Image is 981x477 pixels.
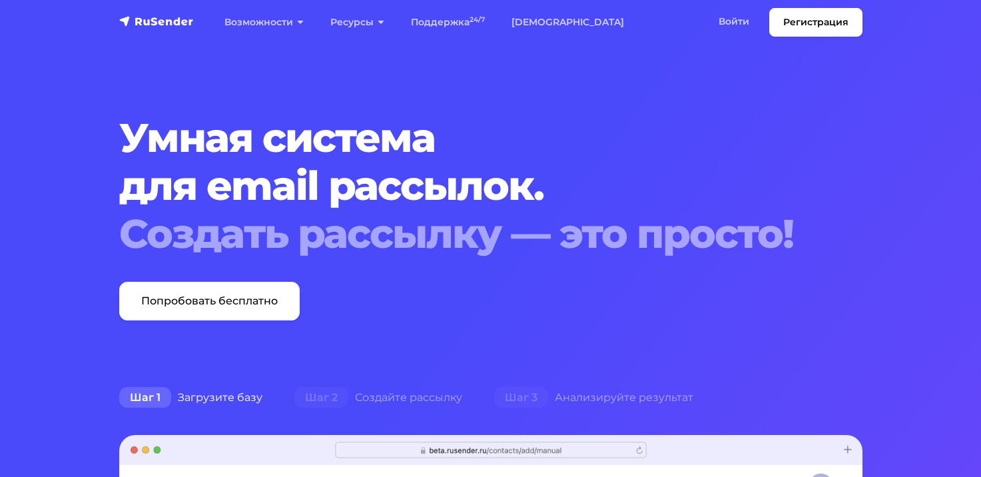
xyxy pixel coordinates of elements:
[119,282,300,320] a: Попробовать бесплатно
[119,387,171,408] span: Шаг 1
[705,8,763,35] a: Войти
[478,384,709,411] div: Анализируйте результат
[494,387,548,408] span: Шаг 3
[119,210,799,258] div: Создать рассылку — это просто!
[498,9,637,36] a: [DEMOGRAPHIC_DATA]
[398,9,498,36] a: Поддержка24/7
[317,9,398,36] a: Ресурсы
[103,384,278,411] div: Загрузите базу
[119,114,799,258] h1: Умная система для email рассылок.
[294,387,348,408] span: Шаг 2
[769,8,862,37] a: Регистрация
[211,9,317,36] a: Возможности
[119,15,194,28] img: RuSender
[278,384,478,411] div: Создайте рассылку
[470,15,485,24] sup: 24/7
